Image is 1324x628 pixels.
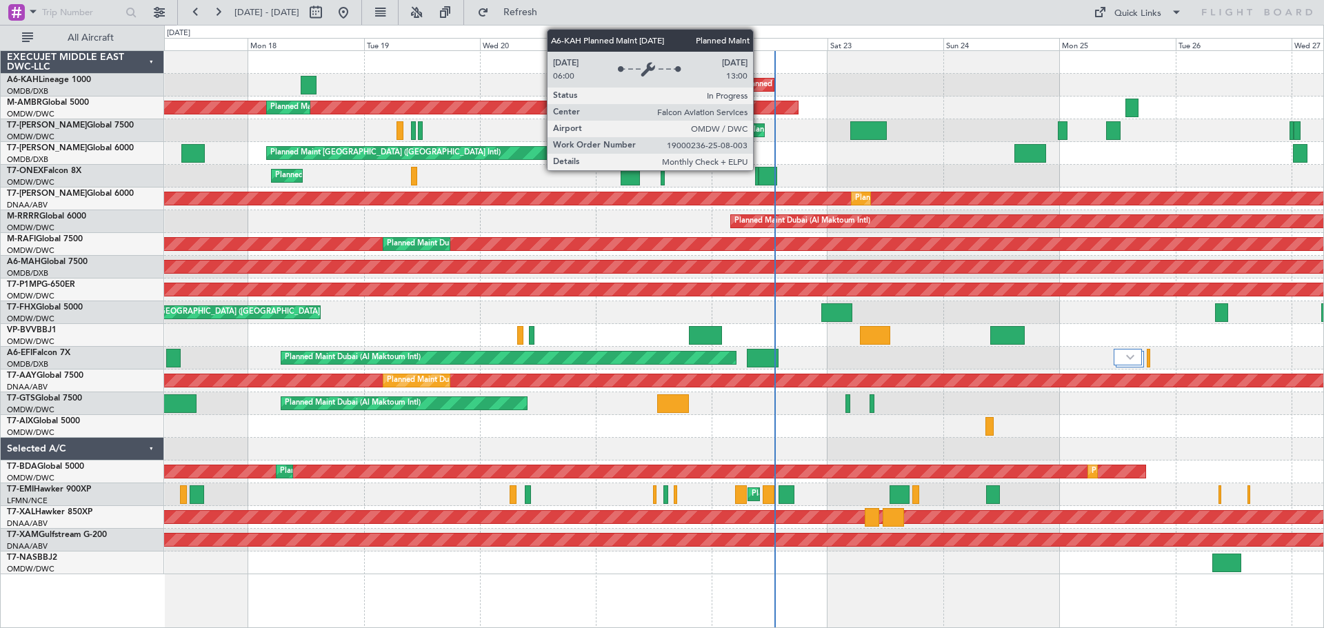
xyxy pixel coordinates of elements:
div: Planned Maint [GEOGRAPHIC_DATA] ([GEOGRAPHIC_DATA][PERSON_NAME]) [105,302,385,323]
div: Sat 23 [827,38,943,50]
img: arrow-gray.svg [1126,354,1134,360]
span: T7-ONEX [7,167,43,175]
span: T7-AAY [7,372,37,380]
a: T7-[PERSON_NAME]Global 6000 [7,190,134,198]
a: OMDW/DWC [7,132,54,142]
div: Planned Maint Dubai (Al Maktoum Intl) [285,347,421,368]
a: OMDB/DXB [7,268,48,278]
a: VP-BVVBBJ1 [7,326,57,334]
a: T7-[PERSON_NAME]Global 6000 [7,144,134,152]
div: Planned Maint Dubai (Al Maktoum Intl) [744,74,880,95]
div: Mon 18 [248,38,363,50]
a: M-RAFIGlobal 7500 [7,235,83,243]
span: T7-EMI [7,485,34,494]
span: T7-[PERSON_NAME] [7,190,87,198]
span: T7-BDA [7,463,37,471]
a: OMDB/DXB [7,86,48,97]
a: T7-BDAGlobal 5000 [7,463,84,471]
div: Fri 22 [712,38,827,50]
div: Planned Maint Dubai (Al Maktoum Intl) [387,234,523,254]
span: T7-[PERSON_NAME] [7,121,87,130]
a: OMDW/DWC [7,223,54,233]
div: Thu 21 [596,38,712,50]
div: Tue 19 [364,38,480,50]
span: M-RRRR [7,212,39,221]
a: T7-[PERSON_NAME]Global 7500 [7,121,134,130]
span: T7-NAS [7,554,37,562]
a: OMDW/DWC [7,564,54,574]
a: M-RRRRGlobal 6000 [7,212,86,221]
div: Wed 20 [480,38,596,50]
a: DNAA/ABV [7,541,48,551]
a: A6-EFIFalcon 7X [7,349,70,357]
a: OMDW/DWC [7,405,54,415]
a: T7-EMIHawker 900XP [7,485,91,494]
span: VP-BVV [7,326,37,334]
span: T7-[PERSON_NAME] [7,144,87,152]
div: Planned Maint [PERSON_NAME] [752,484,867,505]
a: OMDW/DWC [7,109,54,119]
a: A6-MAHGlobal 7500 [7,258,88,266]
a: OMDW/DWC [7,245,54,256]
div: Sun 24 [943,38,1059,50]
span: A6-KAH [7,76,39,84]
a: LFMN/NCE [7,496,48,506]
a: T7-FHXGlobal 5000 [7,303,83,312]
a: OMDW/DWC [7,177,54,188]
div: Quick Links [1114,7,1161,21]
a: OMDW/DWC [7,473,54,483]
span: All Aircraft [36,33,146,43]
div: [DATE] [167,28,190,39]
a: A6-KAHLineage 1000 [7,76,91,84]
div: Sun 17 [132,38,248,50]
div: Planned Maint Dubai (Al Maktoum Intl) [387,370,523,391]
span: T7-P1MP [7,281,41,289]
a: T7-XALHawker 850XP [7,508,92,516]
a: OMDW/DWC [7,291,54,301]
a: OMDW/DWC [7,314,54,324]
a: DNAA/ABV [7,382,48,392]
div: Mon 25 [1059,38,1175,50]
input: Trip Number [42,2,121,23]
div: Planned Maint [GEOGRAPHIC_DATA] ([GEOGRAPHIC_DATA] Intl) [270,143,501,163]
button: Quick Links [1087,1,1189,23]
span: M-RAFI [7,235,36,243]
a: OMDW/DWC [7,427,54,438]
div: Planned Maint Geneva (Cointrin) [275,165,389,186]
a: T7-XAMGulfstream G-200 [7,531,107,539]
a: M-AMBRGlobal 5000 [7,99,89,107]
button: Refresh [471,1,554,23]
a: DNAA/ABV [7,518,48,529]
a: T7-GTSGlobal 7500 [7,394,82,403]
a: OMDB/DXB [7,359,48,369]
div: Planned Maint Dubai (Al Maktoum Intl) [270,97,406,118]
button: All Aircraft [15,27,150,49]
span: T7-XAM [7,531,39,539]
a: T7-NASBBJ2 [7,554,57,562]
a: DNAA/ABV [7,200,48,210]
a: OMDW/DWC [7,336,54,347]
span: A6-MAH [7,258,41,266]
span: A6-EFI [7,349,32,357]
a: T7-AIXGlobal 5000 [7,417,80,425]
div: Planned Maint Dubai (Al Maktoum Intl) [749,120,885,141]
div: Planned Maint Dubai (Al Maktoum Intl) [1092,461,1227,482]
a: OMDB/DXB [7,154,48,165]
div: Planned Maint Dubai (Al Maktoum Intl) [285,393,421,414]
span: T7-AIX [7,417,33,425]
a: T7-AAYGlobal 7500 [7,372,83,380]
span: T7-XAL [7,508,35,516]
div: Tue 26 [1176,38,1292,50]
span: [DATE] - [DATE] [234,6,299,19]
a: T7-P1MPG-650ER [7,281,75,289]
div: Planned Maint Dubai (Al Maktoum Intl) [280,461,416,482]
div: Planned Maint Dubai (Al Maktoum Intl) [734,211,870,232]
span: Refresh [492,8,550,17]
span: T7-GTS [7,394,35,403]
span: T7-FHX [7,303,36,312]
a: T7-ONEXFalcon 8X [7,167,81,175]
div: Planned Maint Dubai (Al Maktoum Intl) [855,188,991,209]
span: M-AMBR [7,99,42,107]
